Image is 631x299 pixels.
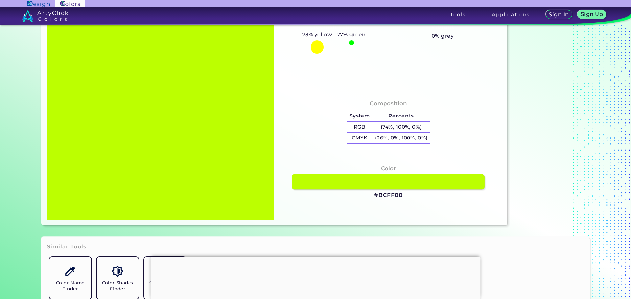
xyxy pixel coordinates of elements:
[372,122,430,133] h5: (74%, 100%, 0%)
[27,1,49,7] img: ArtyClick Design logo
[335,31,368,39] h5: 27% green
[347,133,372,143] h5: CMYK
[347,111,372,121] h5: System
[147,280,183,292] h5: Color Names Dictionary
[372,133,430,143] h5: (26%, 0%, 100%, 0%)
[579,11,605,19] a: Sign Up
[370,99,407,108] h4: Composition
[99,280,136,292] h5: Color Shades Finder
[52,280,89,292] h5: Color Name Finder
[22,10,68,22] img: logo_artyclick_colors_white.svg
[492,12,530,17] h3: Applications
[64,266,76,277] img: icon_color_name_finder.svg
[47,243,87,251] h3: Similar Tools
[582,12,602,17] h5: Sign Up
[372,111,430,121] h5: Percents
[450,12,466,17] h3: Tools
[381,164,396,173] h4: Color
[432,32,454,40] h5: 0% grey
[374,191,403,199] h3: #BCFF00
[151,257,481,297] iframe: Advertisement
[550,12,568,17] h5: Sign In
[547,11,571,19] a: Sign In
[347,122,372,133] h5: RGB
[112,266,123,277] img: icon_color_shades.svg
[300,31,335,39] h5: 73% yellow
